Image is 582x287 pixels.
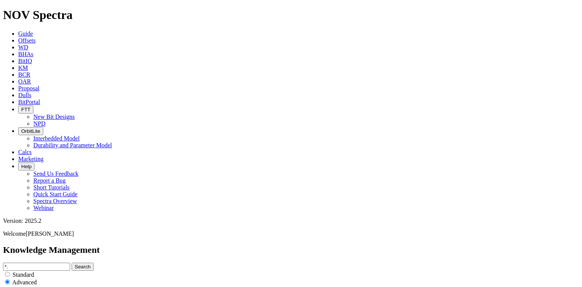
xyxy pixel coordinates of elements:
[26,230,74,237] span: [PERSON_NAME]
[18,51,33,57] a: BHAs
[18,37,36,44] a: Offsets
[18,156,44,162] a: Marketing
[18,162,34,170] button: Help
[33,184,70,191] a: Short Tutorials
[33,198,77,204] a: Spectra Overview
[21,128,40,134] span: OrbitLite
[3,230,579,237] p: Welcome
[33,170,78,177] a: Send Us Feedback
[33,142,112,148] a: Durability and Parameter Model
[21,107,30,112] span: FTT
[18,71,30,78] a: BCR
[18,58,32,64] a: BitIQ
[33,135,80,142] a: Interbedded Model
[33,177,66,184] a: Report a Bug
[18,106,33,114] button: FTT
[3,8,579,22] h1: NOV Spectra
[72,263,94,271] button: Search
[18,127,43,135] button: OrbitLite
[18,85,39,91] a: Proposal
[3,245,579,255] h2: Knowledge Management
[21,164,31,169] span: Help
[33,205,54,211] a: Webinar
[3,263,70,271] input: e.g. Smoothsteer Record
[18,30,33,37] a: Guide
[13,271,34,278] span: Standard
[3,218,579,224] div: Version: 2025.2
[33,114,75,120] a: New Bit Designs
[18,149,32,155] a: Calcs
[18,44,28,50] a: WD
[18,78,31,85] a: OAR
[12,279,37,285] span: Advanced
[18,92,31,98] a: Dulls
[18,65,28,71] a: KM
[18,99,40,105] a: BitPortal
[33,120,45,127] a: NPD
[33,191,77,197] a: Quick Start Guide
